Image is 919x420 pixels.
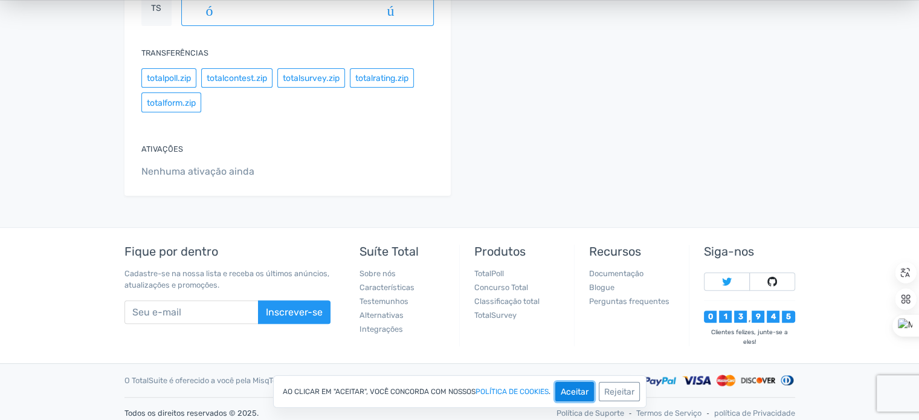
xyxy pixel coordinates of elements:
[555,382,594,401] button: Aceitar
[355,73,408,83] font: totalrating.zip
[360,283,414,292] a: Características
[360,269,396,278] a: Sobre nós
[561,387,588,397] font: Aceitar
[756,312,761,321] font: 9
[201,68,272,88] button: totalcontest.zip
[476,387,549,396] font: política de cookies
[474,269,504,278] a: TotalPoll
[786,312,791,321] font: 5
[360,311,404,320] a: Alternativas
[476,388,549,395] a: política de cookies
[283,73,340,83] font: totalsurvey.zip
[124,300,259,324] input: Seu e-mail
[474,244,526,259] font: Produtos
[141,48,208,57] font: Transferências
[636,407,701,419] a: Termos de Serviço
[749,314,750,323] font: ,
[704,244,754,259] font: Siga-nos
[636,409,701,418] font: Termos de Serviço
[599,382,640,401] button: Rejeitar
[360,297,408,306] a: Testemunhos
[738,312,743,321] font: 3
[124,409,259,418] font: Todos os direitos reservados © 2025.
[714,407,795,419] a: política de Privacidade
[589,283,614,292] a: Blogue
[124,269,329,289] font: Cadastre-se na nossa lista e receba os últimos anúncios, atualizações e promoções.
[141,92,201,112] button: totalform.zip
[711,328,788,345] font: Clientes felizes, junte-se a eles!
[360,325,403,334] a: Integrações
[147,98,196,108] font: totalform.zip
[767,277,777,286] img: Siga o TotalSuite no Github
[706,409,709,418] font: ‐
[192,1,424,16] font: cópia_do_conteúdo
[589,269,643,278] a: Documentação
[141,144,183,153] font: Ativações
[771,312,776,321] font: 4
[124,244,218,259] font: Fique por dentro
[724,312,727,321] font: 1
[474,283,528,292] a: Concurso Total
[589,297,669,306] a: Perguntas frequentes
[556,407,624,419] a: Política de Suporte
[350,68,414,88] button: totalrating.zip
[283,387,476,396] font: Ao clicar em "Aceitar", você concorda com nossos
[474,311,517,320] a: TotalSurvey
[147,73,191,83] font: totalpoll.zip
[360,244,419,259] font: Suíte Total
[708,312,713,321] font: 0
[207,73,267,83] font: totalcontest.zip
[589,244,641,259] font: Recursos
[556,409,624,418] font: Política de Suporte
[629,409,631,418] font: ‐
[474,297,540,306] a: Classificação total
[604,387,634,397] font: Rejeitar
[266,306,323,318] font: Inscrever-se
[141,68,196,88] button: totalpoll.zip
[258,300,331,324] button: Inscrever-se
[714,409,795,418] font: política de Privacidade
[277,68,345,88] button: totalsurvey.zip
[141,166,254,177] font: Nenhuma ativação ainda
[722,277,732,286] img: Siga a TotalSuite no Twitter
[549,387,550,396] font: .
[644,373,795,387] img: Métodos de pagamento aceitos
